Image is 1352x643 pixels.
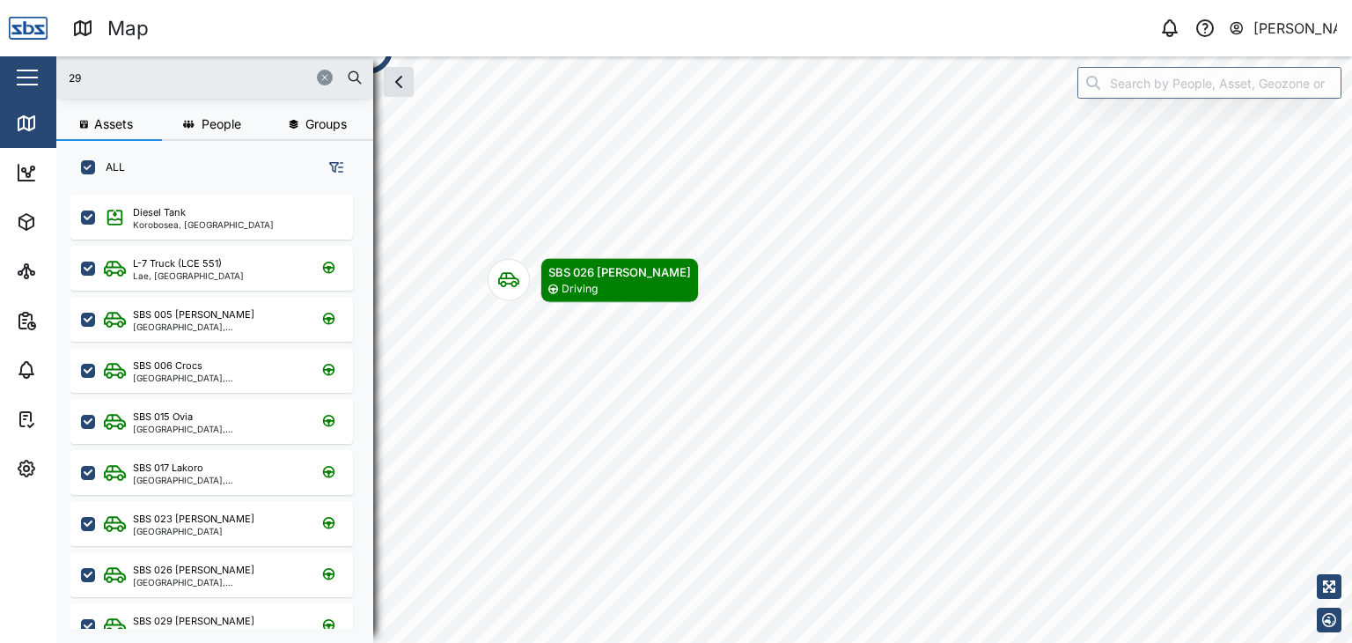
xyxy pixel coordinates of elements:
div: SBS 029 [PERSON_NAME] [133,614,254,629]
div: [GEOGRAPHIC_DATA] [133,527,254,536]
div: Sites [46,262,88,281]
div: [GEOGRAPHIC_DATA], [GEOGRAPHIC_DATA] [133,425,301,433]
div: SBS 023 [PERSON_NAME] [133,512,254,527]
div: Reports [46,311,106,330]
div: SBS 026 [PERSON_NAME] [133,563,254,578]
span: Assets [94,118,133,130]
div: [GEOGRAPHIC_DATA], [GEOGRAPHIC_DATA] [133,322,301,331]
div: Tasks [46,410,94,429]
div: Map [46,114,85,133]
div: [GEOGRAPHIC_DATA], [GEOGRAPHIC_DATA] [133,476,301,484]
div: [GEOGRAPHIC_DATA], [GEOGRAPHIC_DATA] [133,373,301,382]
div: Driving [562,281,598,298]
span: People [202,118,241,130]
input: Search by People, Asset, Geozone or Place [1077,67,1341,99]
div: Map marker [488,258,699,303]
button: [PERSON_NAME] [1228,16,1338,41]
div: SBS 006 Crocs [133,358,202,373]
div: Lae, [GEOGRAPHIC_DATA] [133,271,244,280]
div: Assets [46,212,100,232]
canvas: Map [56,56,1352,643]
div: L-7 Truck (LCE 551) [133,256,222,271]
div: Alarms [46,360,100,380]
div: grid [70,188,372,629]
div: SBS 015 Ovia [133,410,193,425]
div: SBS 005 [PERSON_NAME] [133,307,254,322]
div: [PERSON_NAME] [1253,18,1338,40]
div: Map [107,13,149,44]
div: Settings [46,459,108,478]
div: Diesel Tank [133,205,186,220]
span: Groups [305,118,347,130]
div: Dashboard [46,163,125,182]
div: [GEOGRAPHIC_DATA], [GEOGRAPHIC_DATA] [133,578,301,587]
label: ALL [95,160,125,174]
div: SBS 026 [PERSON_NAME] [548,263,691,281]
div: Korobosea, [GEOGRAPHIC_DATA] [133,220,274,229]
img: Main Logo [9,9,48,48]
div: SBS 017 Lakoro [133,461,203,476]
input: Search assets or drivers [67,64,363,91]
